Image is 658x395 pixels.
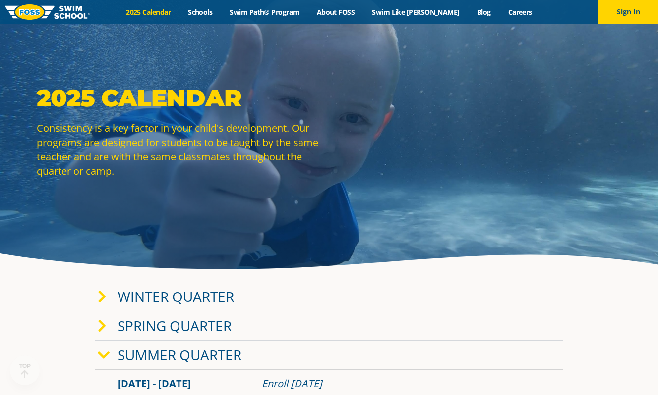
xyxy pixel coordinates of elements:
[363,7,469,17] a: Swim Like [PERSON_NAME]
[118,346,241,364] a: Summer Quarter
[468,7,499,17] a: Blog
[262,377,541,391] div: Enroll [DATE]
[118,377,191,390] span: [DATE] - [DATE]
[37,121,324,178] p: Consistency is a key factor in your child's development. Our programs are designed for students t...
[221,7,308,17] a: Swim Path® Program
[179,7,221,17] a: Schools
[5,4,90,20] img: FOSS Swim School Logo
[118,287,234,306] a: Winter Quarter
[308,7,363,17] a: About FOSS
[499,7,540,17] a: Careers
[37,84,241,112] strong: 2025 Calendar
[118,7,179,17] a: 2025 Calendar
[118,316,232,335] a: Spring Quarter
[19,363,31,378] div: TOP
